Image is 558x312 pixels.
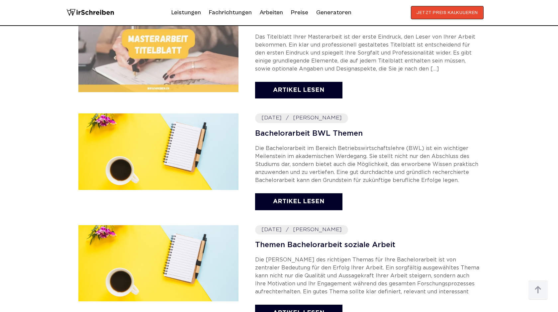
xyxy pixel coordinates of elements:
button: JETZT PREIS KALKULIEREN [411,6,484,19]
address: [PERSON_NAME] [255,113,348,123]
a: Artikel lesen [255,193,342,210]
img: button top [528,280,548,300]
p: Die [PERSON_NAME] des richtigen Themas für Ihre Bachelorarbeit ist von zentraler Bedeutung für de... [255,256,480,304]
time: [DATE] [262,227,293,232]
a: Bachelorarbeit BWL Themen [255,130,480,138]
a: Leistungen [171,7,201,18]
a: Themen Bachelorarbeit soziale Arbeit [255,241,480,249]
a: Arbeiten [260,7,283,18]
a: Artikel lesen [255,82,342,99]
p: Das Titelblatt Ihrer Masterarbeit ist der erste Eindruck, den Leser von Ihrer Arbeit bekommen. Ei... [255,33,480,73]
a: Preise [291,9,308,16]
p: Die Bachelorarbeit im Bereich Betriebswirtschaftslehre (BWL) ist ein wichtiger Meilenstein im aka... [255,145,480,193]
img: logo wirschreiben [66,6,114,19]
a: Generatoren [316,7,351,18]
a: Fachrichtungen [209,7,252,18]
time: [DATE] [262,115,293,120]
address: [PERSON_NAME] [255,225,348,234]
img: Masterarbeit Titelblatt | WirSchreiben.ch [78,2,238,92]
